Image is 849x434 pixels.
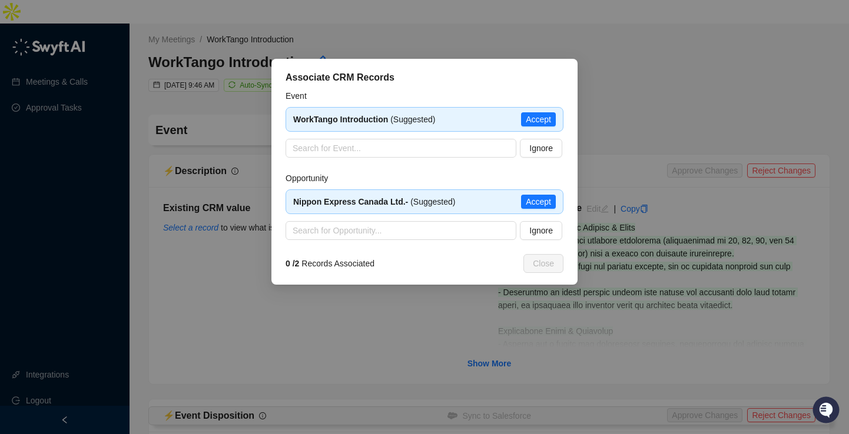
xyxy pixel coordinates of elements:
button: Accept [521,195,556,209]
button: Ignore [520,221,562,240]
iframe: Open customer support [811,395,843,427]
label: Event [286,89,315,102]
div: Start new chat [40,106,193,118]
div: 📶 [53,166,62,175]
button: Start new chat [200,110,214,124]
button: Ignore [520,139,562,158]
div: 📚 [12,166,21,175]
strong: WorkTango Introduction [293,115,388,124]
h2: How can we help? [12,66,214,85]
span: Records Associated [286,257,374,270]
strong: Nippon Express Canada Ltd.- [293,197,408,206]
span: (Suggested) [293,115,435,124]
span: Status [65,165,91,176]
button: Close [523,254,563,273]
span: Accept [526,113,551,126]
strong: 0 / 2 [286,259,299,268]
span: Ignore [529,224,553,237]
img: 5124521997842_fc6d7dfcefe973c2e489_88.png [12,106,33,128]
span: Docs [24,165,44,176]
a: Powered byPylon [83,193,142,202]
img: Swyft AI [12,12,35,35]
a: 📚Docs [7,160,48,181]
span: (Suggested) [293,197,455,206]
button: Accept [521,112,556,126]
div: We're available if you need us! [40,118,149,128]
span: Ignore [529,142,553,155]
a: 📶Status [48,160,95,181]
span: Pylon [117,193,142,202]
label: Opportunity [286,172,336,185]
span: Accept [526,195,551,208]
p: Welcome 👋 [12,47,214,66]
div: Associate CRM Records [286,71,563,85]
